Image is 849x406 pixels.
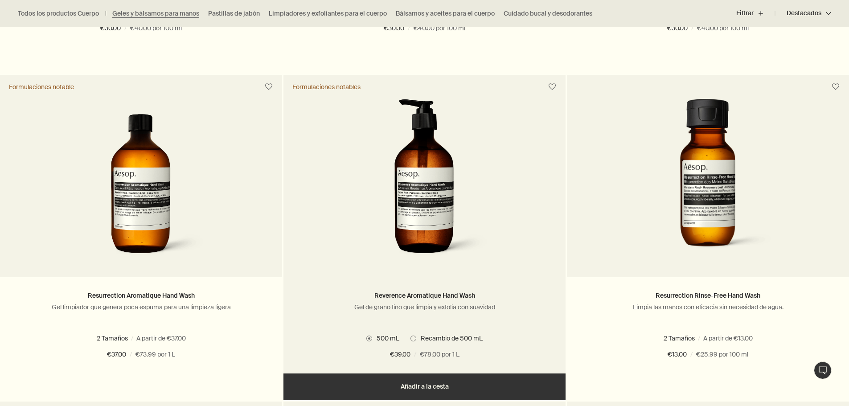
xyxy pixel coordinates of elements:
a: Pastillas de jabón [208,9,260,18]
a: Reverence Aromatique Hand Wash [374,291,475,299]
a: Bálsamos y aceites para el cuerpo [396,9,495,18]
span: / [408,23,410,34]
p: Gel limpiador que genera poca espuma para una limpieza ligera [13,303,269,311]
span: €30.00 [667,23,688,34]
span: / [124,23,127,34]
a: Geles y bálsamos para manos [112,9,199,18]
button: Filtrar [736,3,775,24]
a: Limpiadores y exfoliantes para el cuerpo [269,9,387,18]
span: / [130,349,132,360]
span: €78.00 por 1 L [420,349,459,360]
img: Resurrection Rinse-Free Hand Wash en botella de plástico ámbar [623,99,792,264]
div: Formulaciones notables [292,83,361,91]
img: Reverence Aromatique Hand Wash con dosificador [358,99,491,264]
button: Añadir a la cesta - €39.00 [283,373,566,400]
span: €25.99 por 100 ml [696,349,748,360]
div: Formulaciones notable [9,83,74,91]
a: Cuidado bucal y desodorantes [504,9,592,18]
a: Resurrection Aromatique Hand Wash [88,291,195,299]
a: Reverence Aromatique Hand Wash con dosificador [283,99,566,277]
span: / [690,349,693,360]
span: / [691,23,693,34]
span: 500 mL [372,334,399,342]
span: €73.99 por 1 L [135,349,175,360]
a: Resurrection Rinse-Free Hand Wash [656,291,760,299]
button: Guardar en favoritos [544,79,560,95]
span: €30.00 [100,23,121,34]
span: Recambio de 500 mL [89,334,155,342]
button: Destacados [775,3,831,24]
span: 500 mL [172,334,199,342]
span: 50 mL [677,334,701,342]
button: Chat en direct [814,361,832,379]
span: Recambio de 500 mL [416,334,483,342]
span: €40.00 por 100 ml [130,23,182,34]
span: 500 mL [718,334,745,342]
span: €37.00 [107,349,126,360]
p: Limpia las manos con eficacia sin necesidad de agua. [580,303,836,311]
button: Guardar en favoritos [828,79,844,95]
span: / [414,349,416,360]
span: €39.00 [390,349,410,360]
button: Guardar en favoritos [261,79,277,95]
p: Gel de grano fino que limpia y exfolia con suavidad [297,303,552,311]
a: Resurrection Rinse-Free Hand Wash en botella de plástico ámbar [567,99,849,277]
a: Todos los productos Cuerpo [18,9,99,18]
span: €13.00 [668,349,687,360]
span: €40.00 por 100 ml [697,23,749,34]
span: €30.00 [384,23,404,34]
span: €40.00 por 100 ml [414,23,465,34]
img: Aesop Resurrection Aromatique Hand Wash en frasco ámbar con tapón de rosca [74,99,208,264]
